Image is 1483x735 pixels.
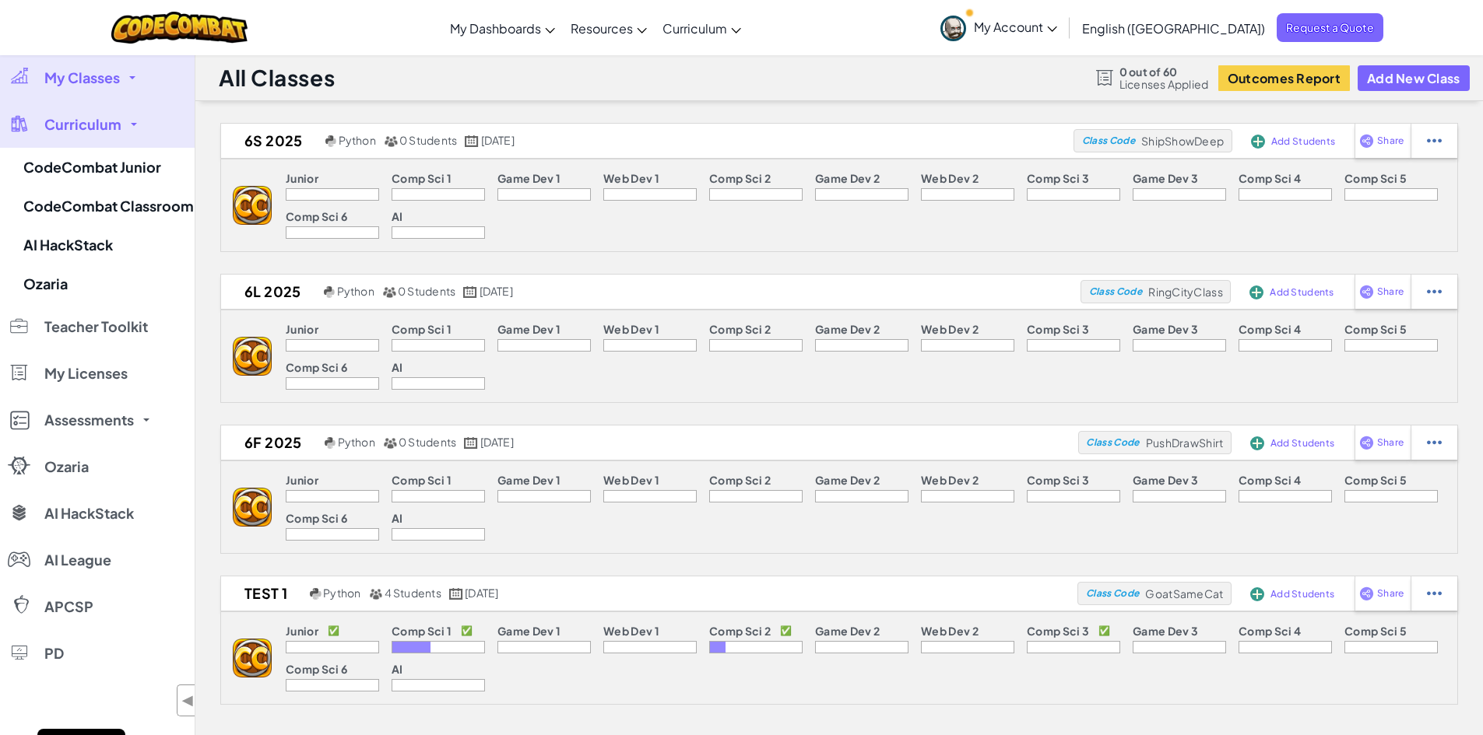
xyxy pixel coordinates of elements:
[233,186,272,225] img: logo
[571,20,633,37] span: Resources
[44,366,128,380] span: My Licenses
[1027,172,1089,184] p: Comp Sci 3
[44,71,120,85] span: My Classes
[286,512,347,524] p: Comp Sci 6
[1277,13,1383,42] a: Request a Quote
[1027,323,1089,335] p: Comp Sci 3
[463,286,477,298] img: calendar.svg
[465,135,479,147] img: calendar.svg
[655,7,749,49] a: Curriculum
[392,474,452,486] p: Comp Sci 1
[450,20,541,37] span: My Dashboards
[111,12,248,44] img: CodeCombat logo
[328,625,339,637] p: ✅
[286,210,347,222] p: Comp Sci 6
[399,435,456,449] span: 0 Students
[1027,625,1089,637] p: Comp Sci 3
[219,63,335,93] h1: All Classes
[221,280,1081,303] a: 6L 2025 Python 0 Students [DATE]
[337,284,374,298] span: Python
[815,323,880,335] p: Game Dev 2
[286,625,318,637] p: Junior
[449,588,463,600] img: calendar.svg
[385,586,441,600] span: 4 Students
[1427,285,1442,299] img: IconStudentEllipsis.svg
[310,588,322,600] img: python.png
[1249,285,1263,299] img: IconAddStudents.svg
[221,129,1074,152] a: 6S 2025 Python 0 Students [DATE]
[1089,287,1142,296] span: Class Code
[1133,625,1198,637] p: Game Dev 3
[44,320,148,334] span: Teacher Toolkit
[369,588,383,600] img: MultipleUsers.png
[1359,436,1374,450] img: IconShare_Purple.svg
[1133,474,1198,486] p: Game Dev 3
[44,460,89,474] span: Ozaria
[392,512,403,524] p: AI
[181,689,195,712] span: ◀
[1270,439,1334,448] span: Add Students
[603,625,659,637] p: Web Dev 1
[1119,78,1209,90] span: Licenses Applied
[1148,285,1222,299] span: RingCityClass
[1377,438,1404,447] span: Share
[481,133,515,147] span: [DATE]
[921,625,979,637] p: Web Dev 2
[324,286,336,298] img: python.png
[323,586,360,600] span: Python
[465,586,498,600] span: [DATE]
[974,19,1057,35] span: My Account
[1377,589,1404,598] span: Share
[233,639,272,677] img: logo
[480,284,513,298] span: [DATE]
[392,663,403,675] p: AI
[392,210,403,222] p: AI
[221,280,320,303] h2: 6L 2025
[1377,287,1404,296] span: Share
[1239,323,1301,335] p: Comp Sci 4
[233,337,272,376] img: logo
[339,133,376,147] span: Python
[603,474,659,486] p: Web Dev 1
[461,625,473,637] p: ✅
[286,323,318,335] p: Junior
[398,284,455,298] span: 0 Students
[221,431,1078,454] a: 6F 2025 Python 0 Students [DATE]
[1359,586,1374,600] img: IconShare_Purple.svg
[221,431,321,454] h2: 6F 2025
[384,135,398,147] img: MultipleUsers.png
[480,435,514,449] span: [DATE]
[1027,474,1089,486] p: Comp Sci 3
[44,117,121,131] span: Curriculum
[392,625,452,637] p: Comp Sci 1
[1271,137,1335,146] span: Add Students
[44,506,134,520] span: AI HackStack
[709,625,771,637] p: Comp Sci 2
[921,323,979,335] p: Web Dev 2
[1119,65,1209,78] span: 0 out of 60
[709,323,771,335] p: Comp Sci 2
[1133,323,1198,335] p: Game Dev 3
[497,172,561,184] p: Game Dev 1
[497,323,561,335] p: Game Dev 1
[1359,134,1374,148] img: IconShare_Purple.svg
[286,361,347,373] p: Comp Sci 6
[1358,65,1470,91] button: Add New Class
[221,129,322,152] h2: 6S 2025
[1239,172,1301,184] p: Comp Sci 4
[392,323,452,335] p: Comp Sci 1
[1377,136,1404,145] span: Share
[325,437,336,449] img: python.png
[709,172,771,184] p: Comp Sci 2
[497,474,561,486] p: Game Dev 1
[1427,134,1442,148] img: IconStudentEllipsis.svg
[286,172,318,184] p: Junior
[1218,65,1350,91] button: Outcomes Report
[286,474,318,486] p: Junior
[1344,625,1407,637] p: Comp Sci 5
[382,286,396,298] img: MultipleUsers.png
[1250,436,1264,450] img: IconAddStudents.svg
